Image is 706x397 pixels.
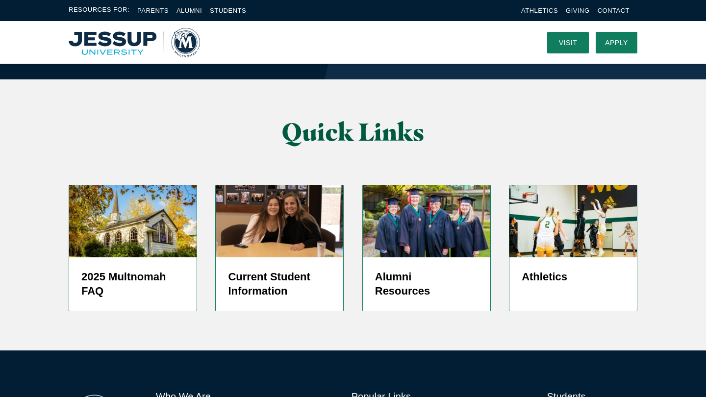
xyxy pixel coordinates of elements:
[375,270,478,299] h5: Alumni Resources
[216,185,343,257] img: screenshot-2024-05-27-at-1.37.12-pm
[215,185,344,311] a: screenshot-2024-05-27-at-1.37.12-pm Current Student Information
[566,7,590,14] a: Giving
[362,185,491,311] a: 50 Year Alumni 2019 Alumni Resources
[210,7,246,14] a: Students
[69,28,200,57] img: Multnomah University Logo
[522,270,625,284] h5: Athletics
[509,185,637,257] img: WBBALL_WEB
[509,185,637,311] a: Women's Basketball player shooting jump shot Athletics
[69,28,200,57] a: Home
[69,185,197,257] img: Prayer Chapel in Fall
[167,119,540,146] h2: Quick Links
[547,32,589,53] a: Visit
[228,270,331,299] h5: Current Student Information
[81,270,184,299] h5: 2025 Multnomah FAQ
[69,185,197,311] a: Prayer Chapel in Fall 2025 Multnomah FAQ
[69,5,129,16] span: Resources For:
[596,32,637,53] a: Apply
[363,185,490,257] img: 50 Year Alumni 2019
[598,7,630,14] a: Contact
[137,7,169,14] a: Parents
[176,7,202,14] a: Alumni
[521,7,558,14] a: Athletics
